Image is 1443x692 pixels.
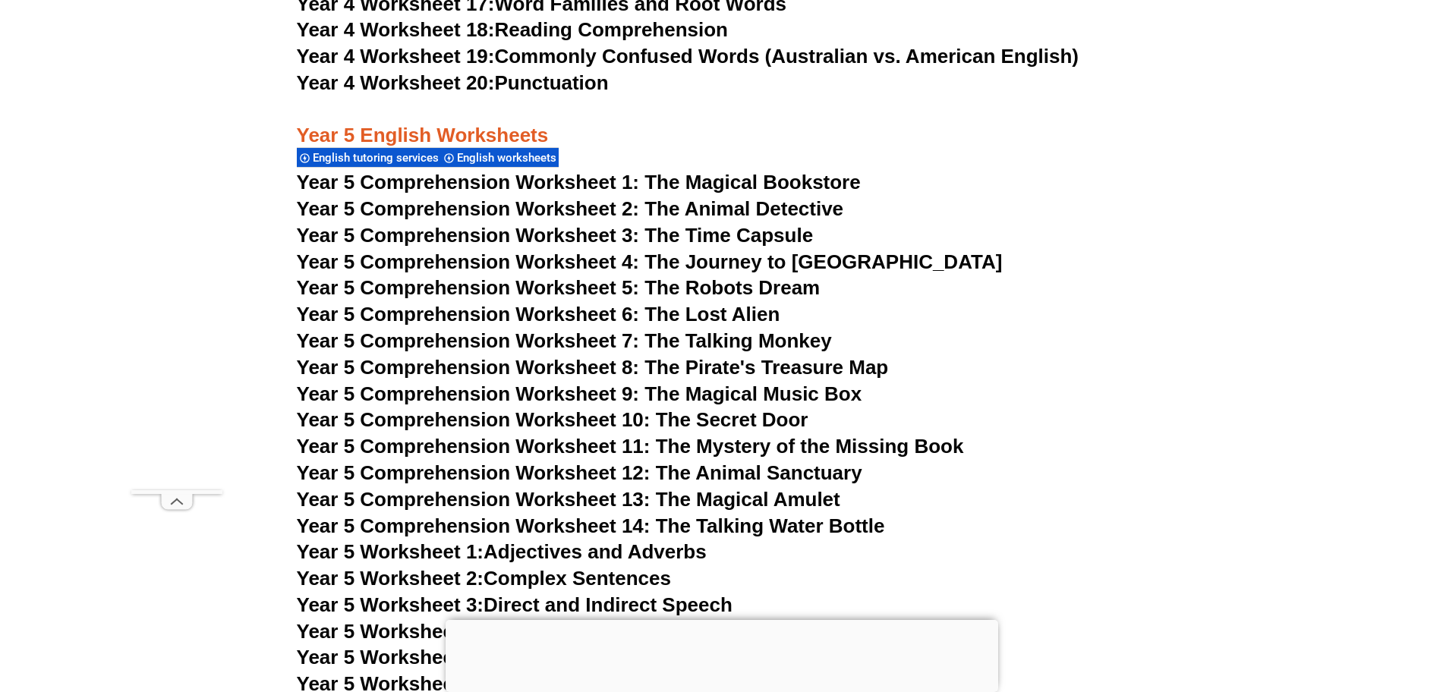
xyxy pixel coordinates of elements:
a: Year 5 Worksheet 5:Punctuation Review [297,646,671,668]
span: Year 4 Worksheet 20: [297,71,495,94]
span: Year 4 Worksheet 19: [297,45,495,68]
a: Year 5 Comprehension Worksheet 11: The Mystery of the Missing Book [297,435,964,458]
iframe: Advertisement [131,35,222,490]
span: Year 5 Worksheet 1: [297,540,484,563]
div: English tutoring services [297,147,441,168]
iframe: Chat Widget [1190,521,1443,692]
a: Year 5 Comprehension Worksheet 10: The Secret Door [297,408,808,431]
a: Year 5 Worksheet 3:Direct and Indirect Speech [297,593,733,616]
a: Year 4 Worksheet 18:Reading Comprehension [297,18,728,41]
a: Year 5 Comprehension Worksheet 14: The Talking Water Bottle [297,514,885,537]
span: Year 5 Worksheet 4: [297,620,484,643]
span: Year 5 Worksheet 2: [297,567,484,590]
span: Year 4 Worksheet 18: [297,18,495,41]
a: Year 5 Worksheet 4:Similes and Metaphors [297,620,699,643]
a: Year 5 Comprehension Worksheet 5: The Robots Dream [297,276,821,299]
a: Year 5 Comprehension Worksheet 2: The Animal Detective [297,197,844,220]
iframe: Advertisement [446,620,998,688]
h3: Year 5 English Worksheets [297,97,1147,149]
span: Year 5 Worksheet 5: [297,646,484,668]
span: Year 5 Worksheet 3: [297,593,484,616]
a: Year 5 Comprehension Worksheet 9: The Magical Music Box [297,382,862,405]
span: English tutoring services [313,151,443,165]
a: Year 4 Worksheet 19:Commonly Confused Words (Australian vs. American English) [297,45,1079,68]
a: Year 5 Comprehension Worksheet 8: The Pirate's Treasure Map [297,356,889,379]
a: Year 5 Worksheet 1:Adjectives and Adverbs [297,540,707,563]
span: English worksheets [457,151,561,165]
a: Year 5 Comprehension Worksheet 3: The Time Capsule [297,224,814,247]
a: Year 5 Comprehension Worksheet 6: The Lost Alien [297,303,780,326]
div: English worksheets [441,147,559,168]
a: Year 5 Comprehension Worksheet 13: The Magical Amulet [297,488,840,511]
a: Year 5 Comprehension Worksheet 12: The Animal Sanctuary [297,461,862,484]
a: Year 5 Comprehension Worksheet 4: The Journey to [GEOGRAPHIC_DATA] [297,250,1003,273]
a: Year 5 Worksheet 2:Complex Sentences [297,567,671,590]
a: Year 5 Comprehension Worksheet 7: The Talking Monkey [297,329,832,352]
a: Year 4 Worksheet 20:Punctuation [297,71,609,94]
a: Year 5 Comprehension Worksheet 1: The Magical Bookstore [297,171,861,193]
